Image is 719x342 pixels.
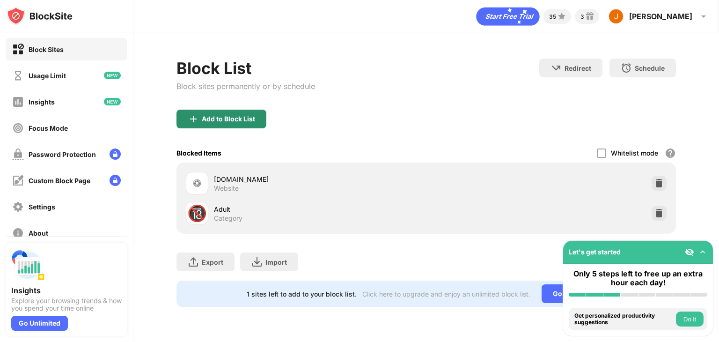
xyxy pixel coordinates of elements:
[12,122,24,134] img: focus-off.svg
[29,229,48,237] div: About
[574,312,674,326] div: Get personalized productivity suggestions
[187,204,207,223] div: 🔞
[569,248,621,256] div: Let's get started
[676,312,704,327] button: Do it
[202,258,223,266] div: Export
[176,82,315,91] div: Block sites permanently or by schedule
[362,290,530,298] div: Click here to upgrade and enjoy an unlimited block list.
[584,11,595,22] img: reward-small.svg
[565,64,591,72] div: Redirect
[247,290,357,298] div: 1 sites left to add to your block list.
[569,269,707,287] div: Only 5 steps left to free up an extra hour each day!
[629,12,692,21] div: [PERSON_NAME]
[29,45,64,53] div: Block Sites
[542,284,606,303] div: Go Unlimited
[698,247,707,257] img: omni-setup-toggle.svg
[29,72,66,80] div: Usage Limit
[12,70,24,82] img: time-usage-off.svg
[29,124,68,132] div: Focus Mode
[110,149,121,160] img: lock-menu.svg
[11,297,122,312] div: Explore your browsing trends & how you spend your time online
[12,149,24,160] img: password-protection-off.svg
[29,177,90,185] div: Custom Block Page
[202,115,255,123] div: Add to Block List
[110,175,121,186] img: lock-menu.svg
[214,174,426,184] div: [DOMAIN_NAME]
[549,13,556,20] div: 35
[12,201,24,213] img: settings-off.svg
[12,227,24,239] img: about-off.svg
[11,316,68,331] div: Go Unlimited
[11,286,122,295] div: Insights
[214,204,426,214] div: Adult
[104,72,121,79] img: new-icon.svg
[685,247,694,257] img: eye-not-visible.svg
[29,203,55,211] div: Settings
[580,13,584,20] div: 3
[11,248,45,282] img: push-insights.svg
[635,64,665,72] div: Schedule
[12,175,24,186] img: customize-block-page-off.svg
[12,96,24,108] img: insights-off.svg
[214,214,242,223] div: Category
[12,44,24,55] img: block-on.svg
[556,11,567,22] img: points-small.svg
[104,98,121,105] img: new-icon.svg
[176,149,221,157] div: Blocked Items
[214,184,239,193] div: Website
[7,7,73,25] img: logo-blocksite.svg
[29,98,55,106] div: Insights
[611,149,658,157] div: Whitelist mode
[609,9,624,24] img: ACg8ocIEKNCvzsLLfmYbbAkJbz4YJ4DJP-LaI4I9gBrZwPfs010gLg=s96-c
[29,150,96,158] div: Password Protection
[265,258,287,266] div: Import
[191,178,203,189] img: favicons
[476,7,540,26] div: animation
[176,59,315,78] div: Block List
